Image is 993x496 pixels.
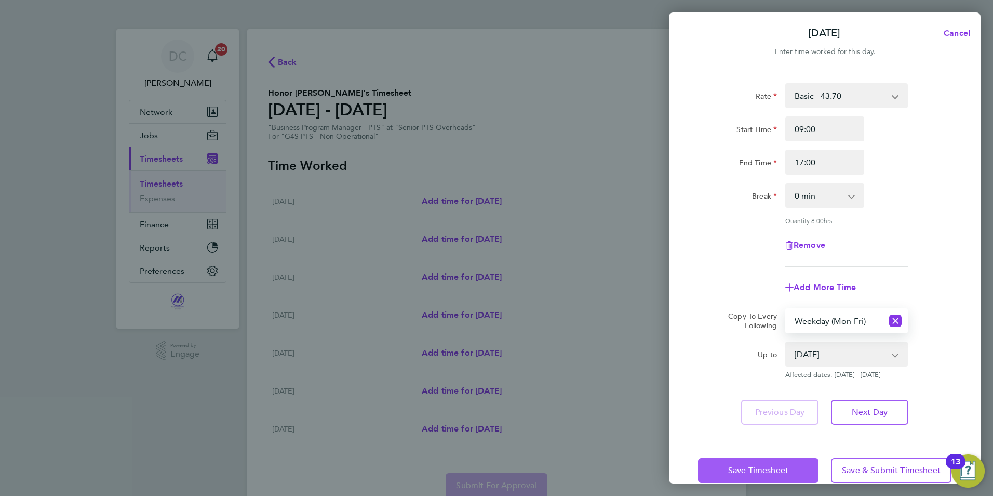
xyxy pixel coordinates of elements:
button: Open Resource Center, 13 new notifications [951,454,985,488]
span: 8.00 [811,216,824,225]
span: Affected dates: [DATE] - [DATE] [785,371,908,379]
div: 13 [951,462,960,475]
button: Add More Time [785,283,856,292]
span: Save Timesheet [728,465,788,476]
div: Enter time worked for this day. [669,46,981,58]
span: Cancel [941,28,970,38]
button: Save Timesheet [698,458,818,483]
label: Copy To Every Following [720,311,777,330]
div: Quantity: hrs [785,216,908,225]
label: End Time [739,158,777,171]
button: Reset selection [889,309,902,332]
input: E.g. 08:00 [785,116,864,141]
label: Start Time [736,125,777,137]
span: Save & Submit Timesheet [842,465,941,476]
button: Save & Submit Timesheet [831,458,951,483]
button: Cancel [927,23,981,44]
button: Remove [785,241,825,250]
label: Rate [756,92,777,104]
span: Next Day [852,407,888,417]
input: E.g. 18:00 [785,150,864,175]
label: Break [752,191,777,204]
span: Remove [794,240,825,250]
button: Next Day [831,400,908,425]
label: Up to [758,350,777,362]
p: [DATE] [808,26,840,41]
span: Add More Time [794,282,856,292]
